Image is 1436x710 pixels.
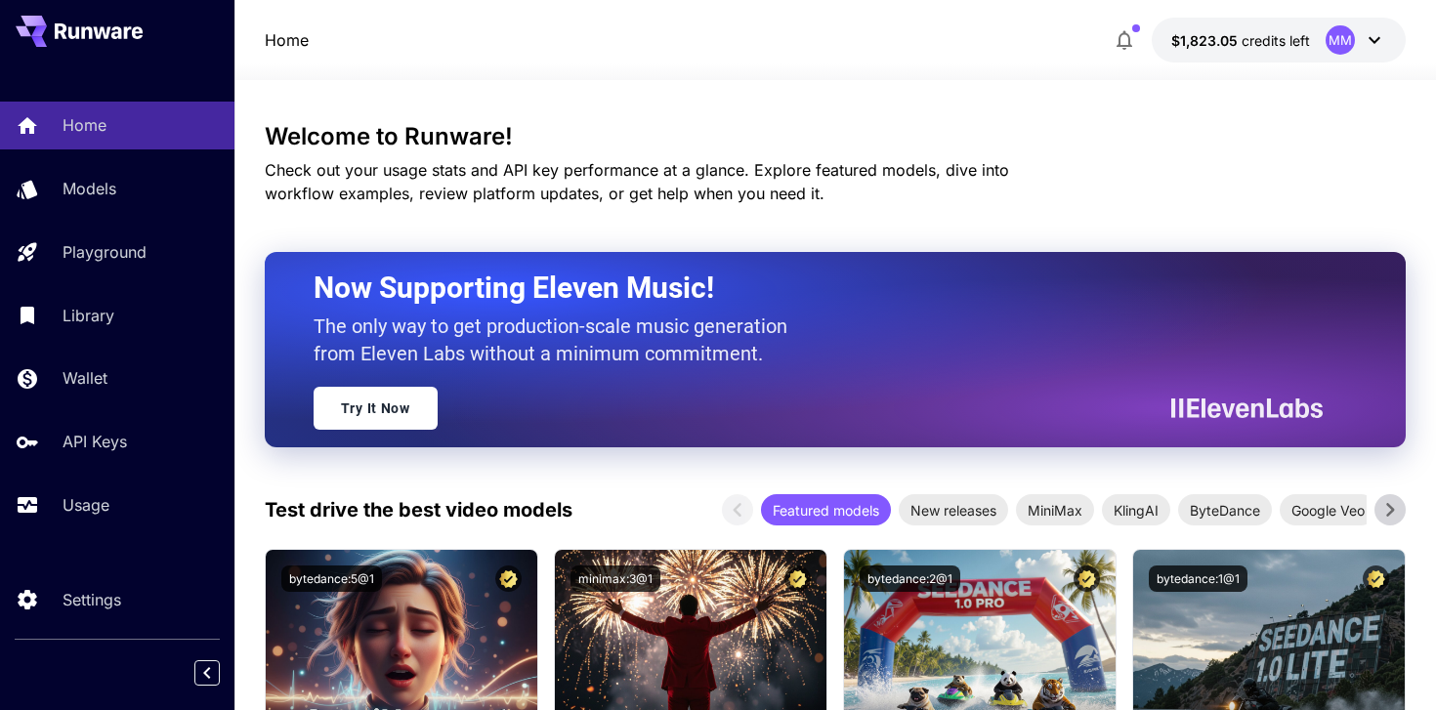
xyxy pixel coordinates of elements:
[1326,25,1355,55] div: MM
[1280,494,1376,525] div: Google Veo
[63,113,106,137] p: Home
[265,28,309,52] a: Home
[281,565,382,592] button: bytedance:5@1
[1171,30,1310,51] div: $1,823.05284
[265,123,1407,150] h3: Welcome to Runware!
[1171,32,1242,49] span: $1,823.05
[495,565,522,592] button: Certified Model – Vetted for best performance and includes a commercial license.
[63,493,109,517] p: Usage
[1102,494,1170,525] div: KlingAI
[1242,32,1310,49] span: credits left
[860,565,960,592] button: bytedance:2@1
[761,500,891,521] span: Featured models
[63,304,114,327] p: Library
[1102,500,1170,521] span: KlingAI
[1152,18,1406,63] button: $1,823.05284MM
[1280,500,1376,521] span: Google Veo
[265,495,572,524] p: Test drive the best video models
[784,565,811,592] button: Certified Model – Vetted for best performance and includes a commercial license.
[314,387,438,430] a: Try It Now
[1363,565,1389,592] button: Certified Model – Vetted for best performance and includes a commercial license.
[570,565,660,592] button: minimax:3@1
[1149,565,1247,592] button: bytedance:1@1
[899,494,1008,525] div: New releases
[314,313,802,367] p: The only way to get production-scale music generation from Eleven Labs without a minimum commitment.
[63,366,107,390] p: Wallet
[1016,494,1094,525] div: MiniMax
[1178,500,1272,521] span: ByteDance
[1178,494,1272,525] div: ByteDance
[265,28,309,52] nav: breadcrumb
[265,160,1009,203] span: Check out your usage stats and API key performance at a glance. Explore featured models, dive int...
[63,588,121,611] p: Settings
[194,660,220,686] button: Collapse sidebar
[1016,500,1094,521] span: MiniMax
[63,430,127,453] p: API Keys
[761,494,891,525] div: Featured models
[899,500,1008,521] span: New releases
[63,177,116,200] p: Models
[1074,565,1100,592] button: Certified Model – Vetted for best performance and includes a commercial license.
[209,655,234,690] div: Collapse sidebar
[63,240,147,264] p: Playground
[314,270,1309,307] h2: Now Supporting Eleven Music!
